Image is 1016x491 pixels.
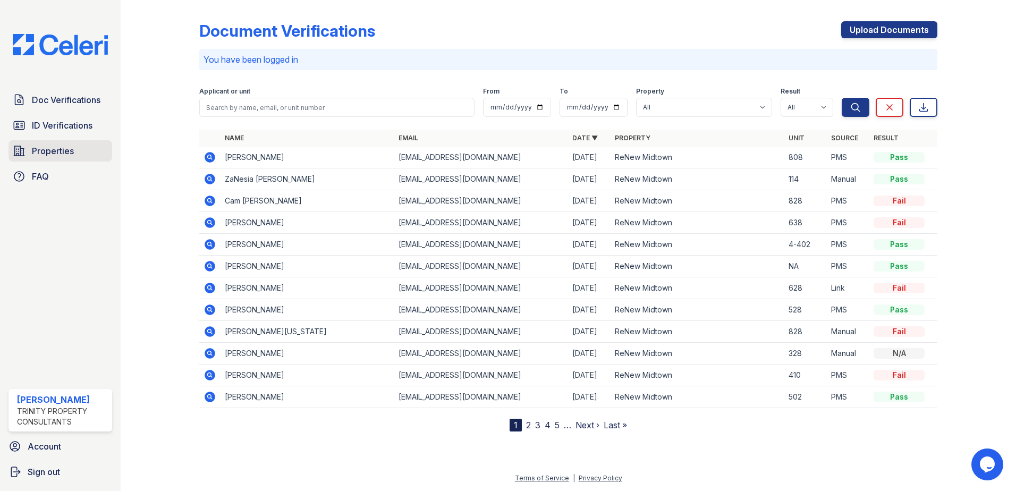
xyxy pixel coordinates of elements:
td: PMS [827,256,869,277]
td: ReNew Midtown [611,321,784,343]
td: ReNew Midtown [611,234,784,256]
span: … [564,419,571,431]
td: 4-402 [784,234,827,256]
div: Fail [874,196,925,206]
td: ReNew Midtown [611,386,784,408]
a: Sign out [4,461,116,482]
td: [PERSON_NAME] [221,277,394,299]
input: Search by name, email, or unit number [199,98,475,117]
td: 828 [784,321,827,343]
td: [DATE] [568,190,611,212]
div: Fail [874,326,925,337]
td: [PERSON_NAME] [221,147,394,168]
td: Cam [PERSON_NAME] [221,190,394,212]
td: [EMAIL_ADDRESS][DOMAIN_NAME] [394,321,568,343]
td: ReNew Midtown [611,343,784,365]
td: [EMAIL_ADDRESS][DOMAIN_NAME] [394,190,568,212]
td: 328 [784,343,827,365]
td: [EMAIL_ADDRESS][DOMAIN_NAME] [394,299,568,321]
td: [DATE] [568,212,611,234]
td: [PERSON_NAME] [221,299,394,321]
div: 1 [510,419,522,431]
a: Privacy Policy [579,474,622,482]
td: PMS [827,234,869,256]
td: 528 [784,299,827,321]
div: Fail [874,283,925,293]
td: 628 [784,277,827,299]
td: ReNew Midtown [611,212,784,234]
td: ReNew Midtown [611,147,784,168]
iframe: chat widget [971,448,1005,480]
span: Properties [32,145,74,157]
a: Source [831,134,858,142]
div: Fail [874,370,925,380]
a: 4 [545,420,551,430]
td: [DATE] [568,277,611,299]
a: Result [874,134,899,142]
div: Trinity Property Consultants [17,406,108,427]
label: To [560,87,568,96]
div: Pass [874,392,925,402]
td: [EMAIL_ADDRESS][DOMAIN_NAME] [394,168,568,190]
td: [DATE] [568,386,611,408]
td: Link [827,277,869,299]
td: 808 [784,147,827,168]
a: Next › [575,420,599,430]
a: Properties [9,140,112,162]
td: ReNew Midtown [611,168,784,190]
td: Manual [827,168,869,190]
td: ReNew Midtown [611,299,784,321]
td: [DATE] [568,321,611,343]
span: Sign out [28,465,60,478]
td: ReNew Midtown [611,277,784,299]
a: Account [4,436,116,457]
div: Pass [874,239,925,250]
a: Name [225,134,244,142]
td: [PERSON_NAME] [221,212,394,234]
span: ID Verifications [32,119,92,132]
div: Fail [874,217,925,228]
img: CE_Logo_Blue-a8612792a0a2168367f1c8372b55b34899dd931a85d93a1a3d3e32e68fde9ad4.png [4,34,116,55]
td: 638 [784,212,827,234]
a: Doc Verifications [9,89,112,111]
td: [PERSON_NAME][US_STATE] [221,321,394,343]
td: PMS [827,386,869,408]
div: N/A [874,348,925,359]
td: ReNew Midtown [611,190,784,212]
td: Manual [827,343,869,365]
td: [DATE] [568,299,611,321]
div: Pass [874,152,925,163]
div: Pass [874,261,925,272]
td: [DATE] [568,168,611,190]
span: Account [28,440,61,453]
a: Last » [604,420,627,430]
td: PMS [827,212,869,234]
td: PMS [827,147,869,168]
td: [DATE] [568,343,611,365]
td: PMS [827,365,869,386]
a: 5 [555,420,560,430]
td: 114 [784,168,827,190]
td: NA [784,256,827,277]
p: You have been logged in [204,53,933,66]
a: 3 [535,420,540,430]
span: Doc Verifications [32,94,100,106]
a: Unit [789,134,805,142]
td: [EMAIL_ADDRESS][DOMAIN_NAME] [394,365,568,386]
td: [DATE] [568,147,611,168]
td: [EMAIL_ADDRESS][DOMAIN_NAME] [394,277,568,299]
td: [EMAIL_ADDRESS][DOMAIN_NAME] [394,256,568,277]
td: [PERSON_NAME] [221,234,394,256]
td: ReNew Midtown [611,256,784,277]
div: Pass [874,304,925,315]
a: Upload Documents [841,21,937,38]
a: Terms of Service [515,474,569,482]
td: [DATE] [568,365,611,386]
td: ZaNesia [PERSON_NAME] [221,168,394,190]
td: [PERSON_NAME] [221,365,394,386]
a: Date ▼ [572,134,598,142]
td: [EMAIL_ADDRESS][DOMAIN_NAME] [394,234,568,256]
div: [PERSON_NAME] [17,393,108,406]
span: FAQ [32,170,49,183]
